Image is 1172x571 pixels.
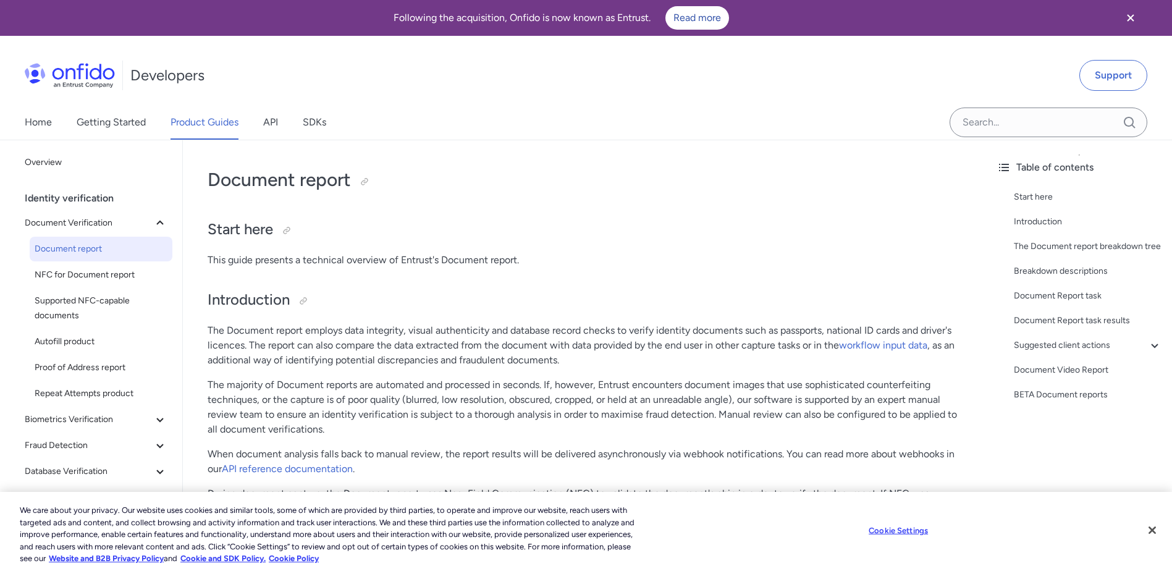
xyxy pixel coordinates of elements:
[222,463,353,475] a: API reference documentation
[171,105,238,140] a: Product Guides
[35,360,167,375] span: Proof of Address report
[1014,363,1162,378] a: Document Video Report
[860,518,937,543] button: Cookie Settings
[950,108,1147,137] input: Onfido search input field
[25,464,153,479] span: Database Verification
[20,459,172,484] button: Database Verification
[25,63,115,88] img: Onfido Logo
[20,433,172,458] button: Fraud Detection
[208,167,962,192] h1: Document report
[1014,289,1162,303] a: Document Report task
[208,219,962,240] h2: Start here
[1079,60,1147,91] a: Support
[20,407,172,432] button: Biometrics Verification
[35,242,167,256] span: Document report
[208,486,962,531] p: During document capture, the Document report uses Near Field Communication (NFC) to validate the ...
[208,253,962,268] p: This guide presents a technical overview of Entrust's Document report.
[269,554,319,563] a: Cookie Policy
[1014,387,1162,402] a: BETA Document reports
[1108,2,1153,33] button: Close banner
[130,66,204,85] h1: Developers
[20,150,172,175] a: Overview
[49,554,164,563] a: More information about our cookie policy., opens in a new tab
[1014,214,1162,229] a: Introduction
[20,504,644,565] div: We care about your privacy. Our website uses cookies and similar tools, some of which are provide...
[35,334,167,349] span: Autofill product
[1014,239,1162,254] a: The Document report breakdown tree
[77,105,146,140] a: Getting Started
[25,490,153,505] span: eID Verification
[25,186,177,211] div: Identity verification
[208,447,962,476] p: When document analysis falls back to manual review, the report results will be delivered asynchro...
[263,105,278,140] a: API
[30,263,172,287] a: NFC for Document report
[839,339,927,351] a: workflow input data
[20,485,172,510] button: eID Verification
[35,386,167,401] span: Repeat Attempts product
[1014,264,1162,279] a: Breakdown descriptions
[180,554,266,563] a: Cookie and SDK Policy.
[1139,517,1166,544] button: Close
[30,381,172,406] a: Repeat Attempts product
[25,438,153,453] span: Fraud Detection
[20,211,172,235] button: Document Verification
[30,237,172,261] a: Document report
[25,105,52,140] a: Home
[35,268,167,282] span: NFC for Document report
[208,290,962,311] h2: Introduction
[25,216,153,231] span: Document Verification
[30,329,172,354] a: Autofill product
[25,412,153,427] span: Biometrics Verification
[303,105,326,140] a: SDKs
[15,6,1108,30] div: Following the acquisition, Onfido is now known as Entrust.
[1014,313,1162,328] a: Document Report task results
[1014,338,1162,353] a: Suggested client actions
[25,155,167,170] span: Overview
[997,160,1162,175] div: Table of contents
[30,355,172,380] a: Proof of Address report
[208,378,962,437] p: The majority of Document reports are automated and processed in seconds. If, however, Entrust enc...
[665,6,729,30] a: Read more
[30,289,172,328] a: Supported NFC-capable documents
[208,323,962,368] p: The Document report employs data integrity, visual authenticity and database record checks to ver...
[1123,11,1138,25] svg: Close banner
[35,294,167,323] span: Supported NFC-capable documents
[1014,190,1162,205] a: Start here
